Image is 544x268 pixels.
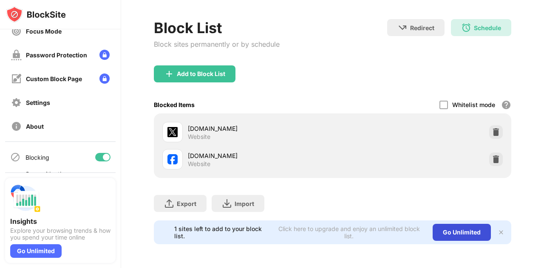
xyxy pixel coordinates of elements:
div: Explore your browsing trends & how you spend your time online [10,227,110,241]
div: Schedule [474,24,501,31]
img: focus-off.svg [11,26,22,37]
img: logo-blocksite.svg [6,6,66,23]
img: favicons [167,154,178,164]
div: Export [177,200,196,207]
img: about-off.svg [11,121,22,132]
div: Add to Block List [177,71,225,77]
div: Block List [154,19,280,37]
div: [DOMAIN_NAME] [188,124,333,133]
img: blocking-icon.svg [10,152,20,162]
div: Click here to upgrade and enjoy an unlimited block list. [275,225,422,240]
div: Settings [26,99,50,106]
div: Whitelist mode [452,101,495,108]
div: Sync with other devices [25,170,69,185]
div: Blocking [25,154,49,161]
div: Redirect [410,24,434,31]
img: customize-block-page-off.svg [11,73,22,84]
img: x-button.svg [498,229,504,236]
div: Block sites permanently or by schedule [154,40,280,48]
div: [DOMAIN_NAME] [188,151,333,160]
div: Go Unlimited [10,244,62,258]
img: password-protection-off.svg [11,50,22,60]
div: Focus Mode [26,28,62,35]
div: Website [188,160,210,168]
div: Password Protection [26,51,87,59]
img: settings-off.svg [11,97,22,108]
div: Insights [10,217,110,226]
div: 1 sites left to add to your block list. [174,225,270,240]
img: favicons [167,127,178,137]
div: Website [188,133,210,141]
img: push-insights.svg [10,183,41,214]
div: About [26,123,44,130]
img: lock-menu.svg [99,73,110,84]
div: Import [235,200,254,207]
div: Blocked Items [154,101,195,108]
div: Custom Block Page [26,75,82,82]
img: lock-menu.svg [99,50,110,60]
div: Go Unlimited [433,224,491,241]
